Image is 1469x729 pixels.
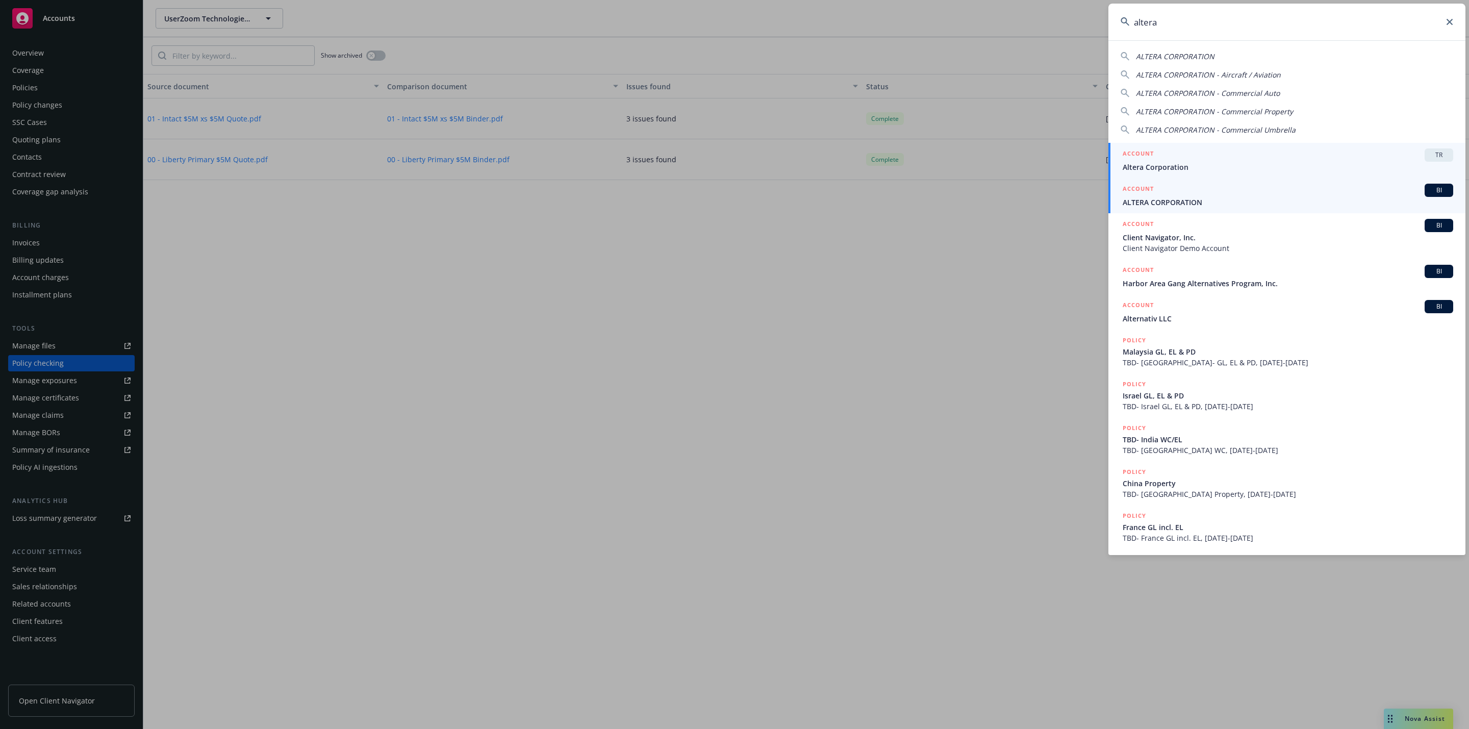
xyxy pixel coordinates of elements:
[1123,445,1453,456] span: TBD- [GEOGRAPHIC_DATA] WC, [DATE]-[DATE]
[1123,335,1146,345] h5: POLICY
[1108,461,1465,505] a: POLICYChina PropertyTBD- [GEOGRAPHIC_DATA] Property, [DATE]-[DATE]
[1123,197,1453,208] span: ALTERA CORPORATION
[1123,478,1453,489] span: China Property
[1123,489,1453,499] span: TBD- [GEOGRAPHIC_DATA] Property, [DATE]-[DATE]
[1429,221,1449,230] span: BI
[1108,259,1465,294] a: ACCOUNTBIHarbor Area Gang Alternatives Program, Inc.
[1108,330,1465,373] a: POLICYMalaysia GL, EL & PDTBD- [GEOGRAPHIC_DATA]- GL, EL & PD, [DATE]-[DATE]
[1123,162,1453,172] span: Altera Corporation
[1123,313,1453,324] span: Alternativ LLC
[1123,390,1453,401] span: Israel GL, EL & PD
[1123,467,1146,477] h5: POLICY
[1123,278,1453,289] span: Harbor Area Gang Alternatives Program, Inc.
[1108,178,1465,213] a: ACCOUNTBIALTERA CORPORATION
[1108,417,1465,461] a: POLICYTBD- India WC/ELTBD- [GEOGRAPHIC_DATA] WC, [DATE]-[DATE]
[1123,232,1453,243] span: Client Navigator, Inc.
[1123,346,1453,357] span: Malaysia GL, EL & PD
[1136,88,1280,98] span: ALTERA CORPORATION - Commercial Auto
[1429,302,1449,311] span: BI
[1108,373,1465,417] a: POLICYIsrael GL, EL & PDTBD- Israel GL, EL & PD, [DATE]-[DATE]
[1108,143,1465,178] a: ACCOUNTTRAltera Corporation
[1429,186,1449,195] span: BI
[1108,213,1465,259] a: ACCOUNTBIClient Navigator, Inc.Client Navigator Demo Account
[1429,150,1449,160] span: TR
[1123,243,1453,254] span: Client Navigator Demo Account
[1136,107,1293,116] span: ALTERA CORPORATION - Commercial Property
[1123,511,1146,521] h5: POLICY
[1123,265,1154,277] h5: ACCOUNT
[1123,219,1154,231] h5: ACCOUNT
[1108,505,1465,549] a: POLICYFrance GL incl. ELTBD- France GL incl. EL, [DATE]-[DATE]
[1123,533,1453,543] span: TBD- France GL incl. EL, [DATE]-[DATE]
[1123,522,1453,533] span: France GL incl. EL
[1123,423,1146,433] h5: POLICY
[1123,434,1453,445] span: TBD- India WC/EL
[1136,52,1214,61] span: ALTERA CORPORATION
[1123,148,1154,161] h5: ACCOUNT
[1136,125,1296,135] span: ALTERA CORPORATION - Commercial Umbrella
[1123,379,1146,389] h5: POLICY
[1136,70,1281,80] span: ALTERA CORPORATION - Aircraft / Aviation
[1108,4,1465,40] input: Search...
[1108,294,1465,330] a: ACCOUNTBIAlternativ LLC
[1123,184,1154,196] h5: ACCOUNT
[1123,401,1453,412] span: TBD- Israel GL, EL & PD, [DATE]-[DATE]
[1429,267,1449,276] span: BI
[1123,300,1154,312] h5: ACCOUNT
[1123,357,1453,368] span: TBD- [GEOGRAPHIC_DATA]- GL, EL & PD, [DATE]-[DATE]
